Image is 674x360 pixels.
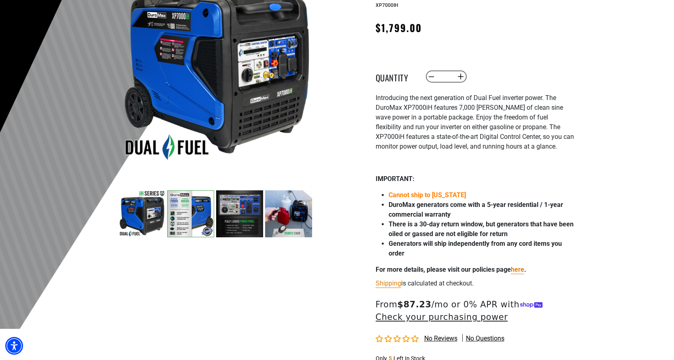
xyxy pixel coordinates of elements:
[376,175,415,183] strong: IMPORTANT:
[389,220,574,238] strong: There is a 30-day return window, but generators that have been oiled or gassed are not eligible f...
[376,335,420,343] span: 0.00 stars
[376,20,422,35] span: $1,799.00
[5,337,23,355] div: Accessibility Menu
[389,201,563,218] strong: DuroMax generators come with a 5-year residential / 1-year commercial warranty
[466,334,504,343] span: No questions
[424,334,457,342] span: No reviews
[376,2,398,8] span: XP7000IH
[376,278,574,289] div: is calculated at checkout.
[376,94,574,150] span: Introducing the next generation of Dual Fuel inverter power. The DuroMax XP7000iH features 7,000 ...
[376,266,526,273] strong: For more details, please visit our policies page .
[376,71,416,82] label: Quantity
[376,279,401,287] a: Shipping
[389,191,466,199] span: Cannot ship to [US_STATE]
[511,266,524,273] a: For more details, please visit our policies page here - open in a new tab
[389,240,562,257] strong: Generators will ship independently from any cord items you order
